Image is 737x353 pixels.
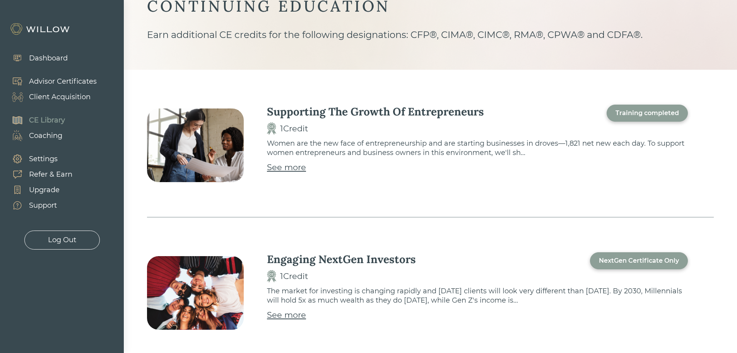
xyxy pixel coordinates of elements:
[29,200,57,211] div: Support
[29,169,72,180] div: Refer & Earn
[29,92,91,102] div: Client Acquisition
[29,185,60,195] div: Upgrade
[616,108,679,118] div: Training completed
[4,167,72,182] a: Refer & Earn
[280,270,308,282] div: 1 Credit
[267,161,306,174] a: See more
[4,128,65,143] a: Coaching
[4,182,72,198] a: Upgrade
[267,252,416,266] div: Engaging NextGen Investors
[267,105,484,119] div: Supporting The Growth Of Entrepreneurs
[599,256,679,265] div: NextGen Certificate Only
[4,151,72,167] a: Settings
[29,115,65,126] div: CE Library
[10,23,72,35] img: Willow
[267,139,688,157] p: Women are the new face of entrepreneurship and are starting businesses in droves—1,821 net new ea...
[29,131,62,141] div: Coaching
[29,154,58,164] div: Settings
[48,235,76,245] div: Log Out
[4,89,97,105] a: Client Acquisition
[4,112,65,128] a: CE Library
[280,122,308,135] div: 1 Credit
[267,309,306,321] a: See more
[4,74,97,89] a: Advisor Certificates
[29,53,68,64] div: Dashboard
[147,28,714,70] div: Earn additional CE credits for the following designations: CFP®, CIMA®, CIMC®, RMA®, CPWA® and CD...
[4,50,68,66] a: Dashboard
[267,286,688,305] p: The market for investing is changing rapidly and [DATE] clients will look very different than [DA...
[29,76,97,87] div: Advisor Certificates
